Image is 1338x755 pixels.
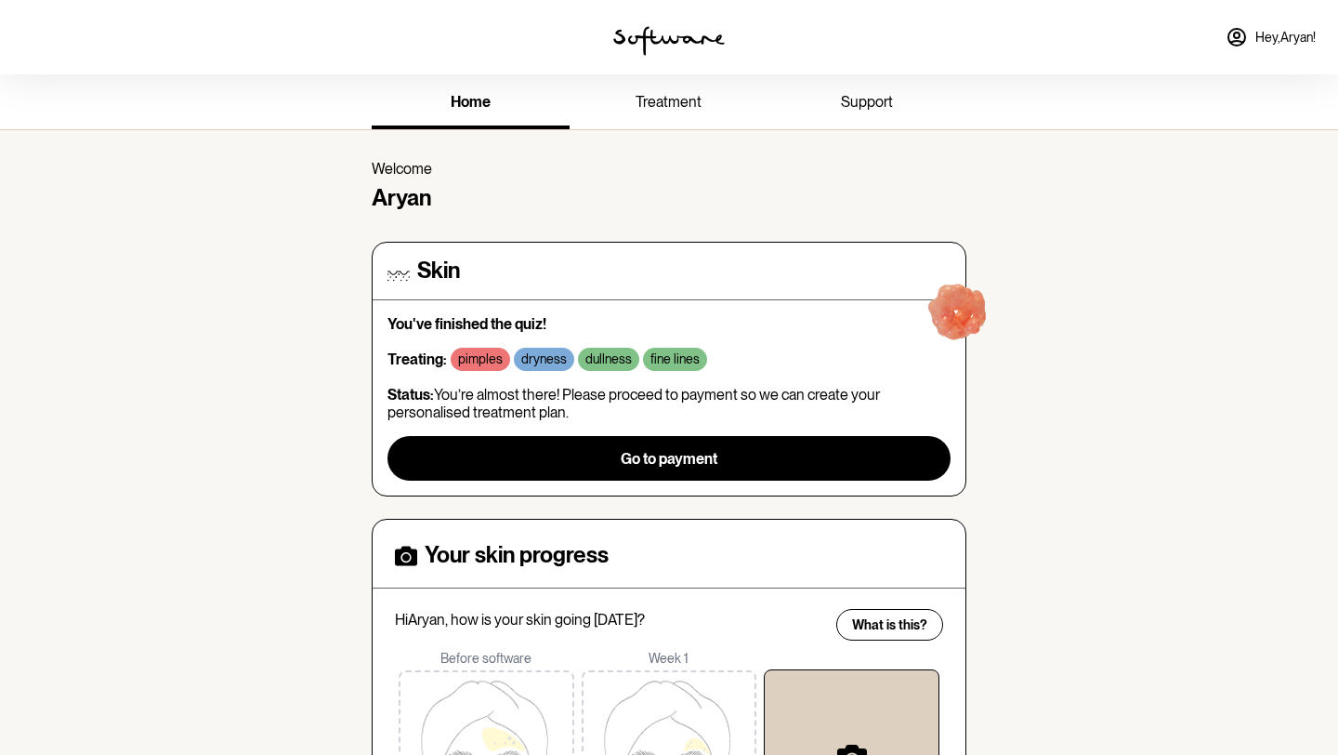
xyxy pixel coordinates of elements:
img: red-blob.ee797e6f29be6228169e.gif [899,257,1018,376]
p: You've finished the quiz! [387,315,951,333]
h4: Skin [417,258,460,285]
p: Hi Aryan , how is your skin going [DATE]? [395,611,824,629]
p: Welcome [372,160,966,178]
h4: Your skin progress [425,542,609,569]
span: home [451,93,491,111]
button: Go to payment [387,436,951,481]
img: software logo [613,26,725,56]
p: You’re almost there! Please proceed to payment so we can create your personalised treatment plan. [387,386,951,421]
a: treatment [570,78,767,129]
span: Go to payment [621,450,717,468]
p: fine lines [650,351,700,367]
a: support [768,78,966,129]
p: pimples [458,351,503,367]
p: Week 1 [578,651,761,667]
a: Hey,Aryan! [1214,15,1327,60]
span: support [841,93,893,111]
strong: Treating: [387,351,447,368]
p: dryness [521,351,567,367]
span: treatment [636,93,702,111]
a: home [372,78,570,129]
span: Hey, Aryan ! [1255,30,1316,46]
h4: Aryan [372,185,966,212]
button: What is this? [836,609,943,641]
strong: Status: [387,386,434,404]
span: What is this? [852,617,927,633]
p: Before software [395,651,578,667]
p: dullness [585,351,632,367]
